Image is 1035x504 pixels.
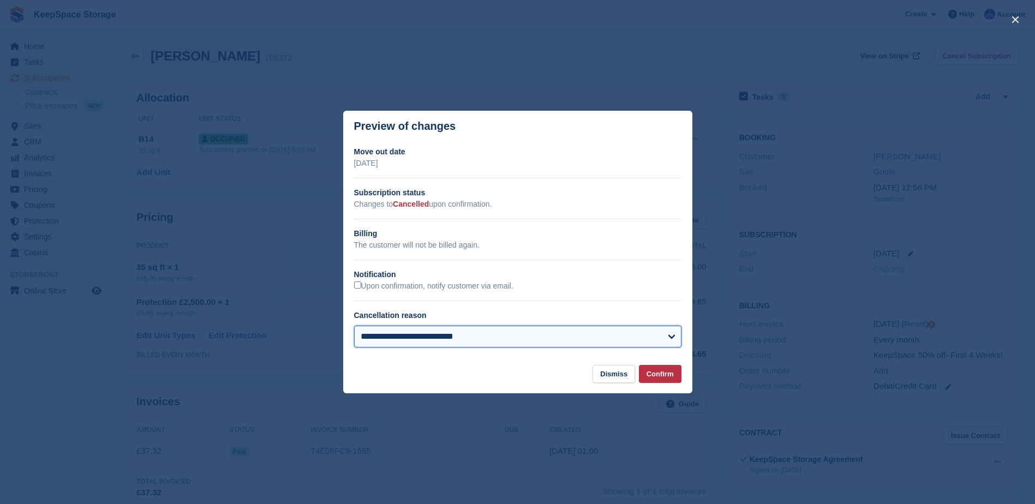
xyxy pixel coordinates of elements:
[354,158,681,169] p: [DATE]
[593,365,635,383] button: Dismiss
[639,365,681,383] button: Confirm
[354,269,681,280] h2: Notification
[354,120,456,133] p: Preview of changes
[354,281,513,291] label: Upon confirmation, notify customer via email.
[354,187,681,199] h2: Subscription status
[393,200,429,208] span: Cancelled
[354,199,681,210] p: Changes to upon confirmation.
[1007,11,1024,28] button: close
[354,311,427,320] label: Cancellation reason
[354,228,681,239] h2: Billing
[354,146,681,158] h2: Move out date
[354,281,361,289] input: Upon confirmation, notify customer via email.
[354,239,681,251] p: The customer will not be billed again.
